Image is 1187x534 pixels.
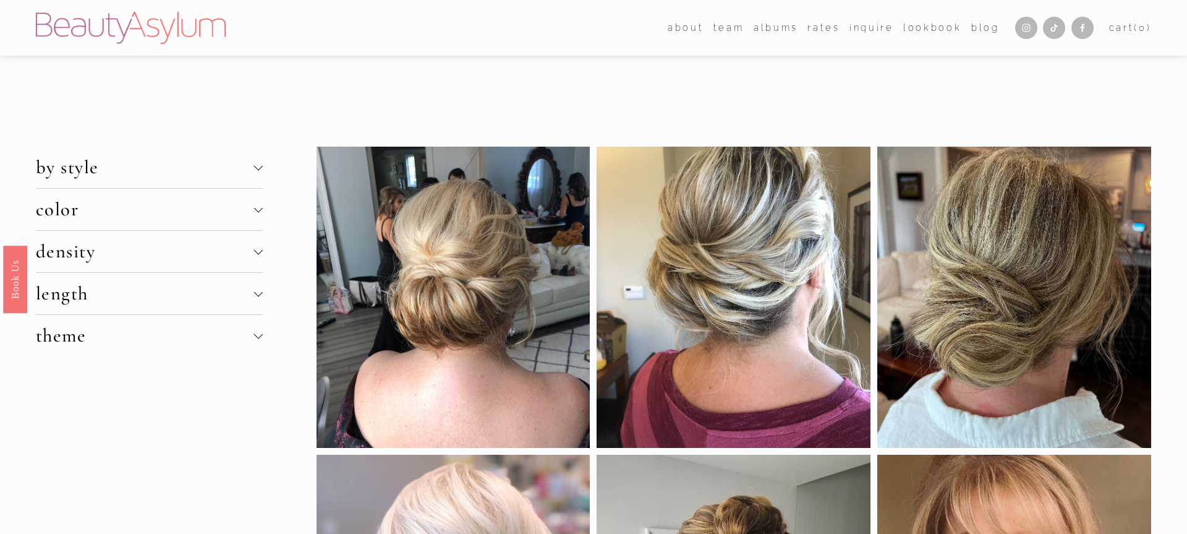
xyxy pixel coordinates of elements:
a: folder dropdown [668,19,704,37]
span: density [36,240,254,263]
a: TikTok [1043,17,1065,39]
a: Lookbook [903,19,961,37]
button: color [36,189,263,230]
a: 0 items in cart [1109,20,1152,36]
button: by style [36,147,263,188]
button: density [36,231,263,272]
span: ( ) [1134,22,1151,33]
span: about [668,20,704,36]
a: Rates [807,19,840,37]
button: length [36,273,263,314]
a: albums [754,19,798,37]
a: Book Us [3,245,27,312]
img: Beauty Asylum | Bridal Hair &amp; Makeup Charlotte &amp; Atlanta [36,12,226,44]
a: folder dropdown [713,19,744,37]
a: Blog [971,19,1000,37]
span: team [713,20,744,36]
a: Facebook [1071,17,1094,39]
span: by style [36,156,254,179]
span: theme [36,324,254,347]
span: color [36,198,254,221]
button: theme [36,315,263,356]
span: length [36,282,254,305]
a: Inquire [849,19,894,37]
a: Instagram [1015,17,1037,39]
span: 0 [1139,22,1147,33]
